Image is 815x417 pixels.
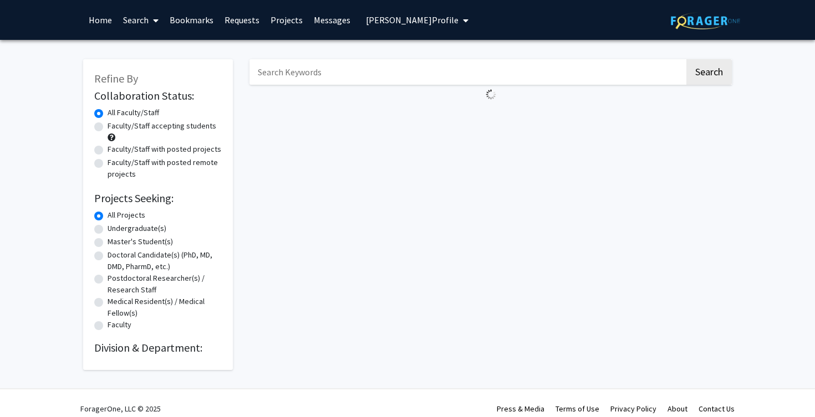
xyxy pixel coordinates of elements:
label: Faculty/Staff with posted projects [108,143,221,155]
h2: Collaboration Status: [94,89,222,102]
h2: Division & Department: [94,341,222,354]
label: Master's Student(s) [108,236,173,248]
a: Contact Us [699,404,735,414]
label: Medical Resident(s) / Medical Fellow(s) [108,296,222,319]
a: Bookmarks [164,1,219,39]
label: Postdoctoral Researcher(s) / Research Staff [108,272,222,296]
label: Faculty [108,319,131,331]
a: Press & Media [497,404,544,414]
a: Terms of Use [556,404,599,414]
label: Faculty/Staff accepting students [108,120,216,132]
nav: Page navigation [249,104,732,130]
button: Search [686,59,732,85]
h2: Projects Seeking: [94,192,222,205]
a: Messages [308,1,356,39]
label: Doctoral Candidate(s) (PhD, MD, DMD, PharmD, etc.) [108,249,222,272]
label: Faculty/Staff with posted remote projects [108,157,222,180]
img: Loading [481,85,501,104]
a: Search [118,1,164,39]
img: ForagerOne Logo [671,12,740,29]
input: Search Keywords [249,59,685,85]
a: Requests [219,1,265,39]
a: About [668,404,687,414]
a: Privacy Policy [610,404,656,414]
label: All Faculty/Staff [108,107,159,119]
span: [PERSON_NAME] Profile [366,14,459,25]
span: Refine By [94,71,138,85]
a: Home [83,1,118,39]
a: Projects [265,1,308,39]
label: All Projects [108,209,145,221]
label: Undergraduate(s) [108,223,166,234]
